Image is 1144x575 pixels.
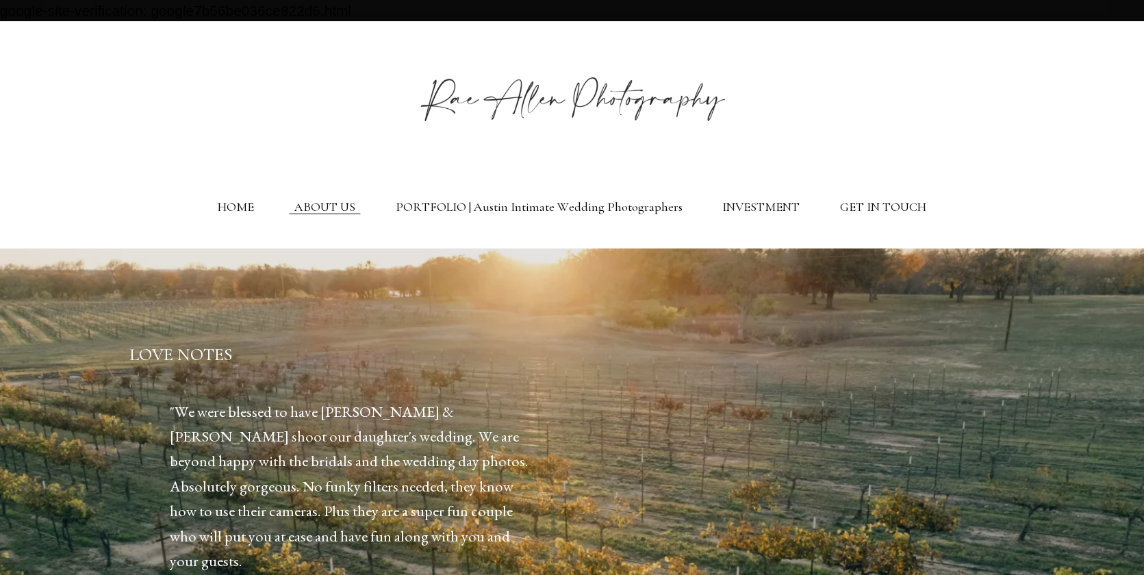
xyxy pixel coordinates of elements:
[294,199,355,214] a: ABOUT US
[722,199,800,214] a: INVESTMENT
[218,199,254,214] a: HOME
[396,199,683,214] a: PORTFOLIO | Austin Intimate Wedding Photographers
[840,199,926,214] a: GET IN TOUCH
[129,343,531,366] h2: LOVE NOTES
